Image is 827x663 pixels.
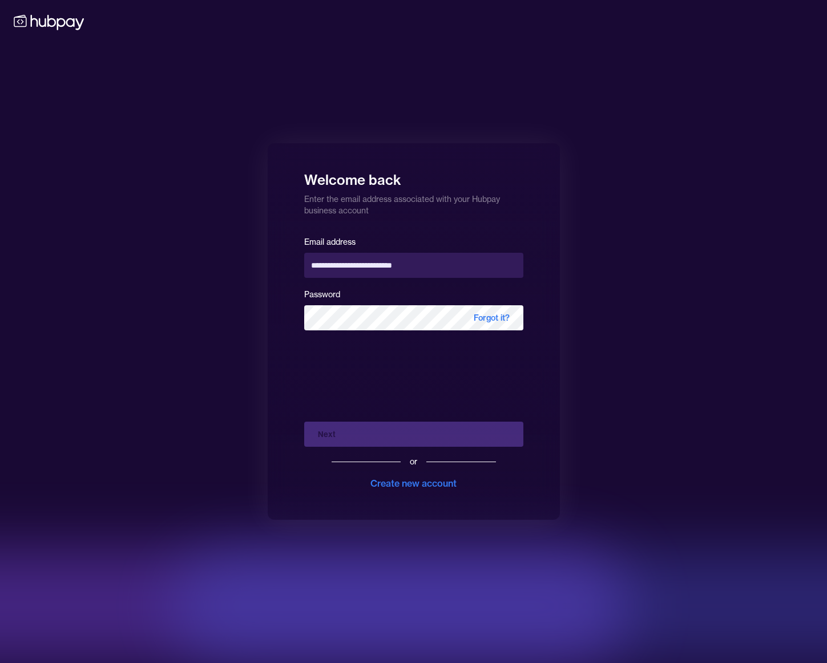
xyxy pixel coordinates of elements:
[304,189,523,216] p: Enter the email address associated with your Hubpay business account
[304,289,340,300] label: Password
[410,456,417,467] div: or
[304,164,523,189] h1: Welcome back
[460,305,523,330] span: Forgot it?
[370,476,457,490] div: Create new account
[304,237,356,247] label: Email address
